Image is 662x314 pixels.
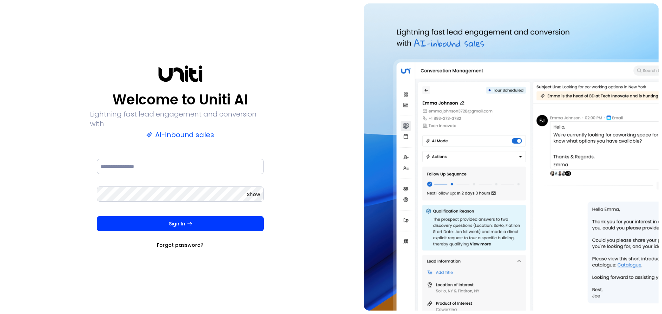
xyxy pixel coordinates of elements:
[97,216,264,231] button: Sign In
[90,109,271,129] p: Lightning fast lead engagement and conversion with
[157,242,203,249] a: Forgot password?
[364,3,659,311] img: auth-hero.png
[112,91,248,108] p: Welcome to Uniti AI
[247,191,260,198] button: Show
[146,130,214,140] p: AI-inbound sales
